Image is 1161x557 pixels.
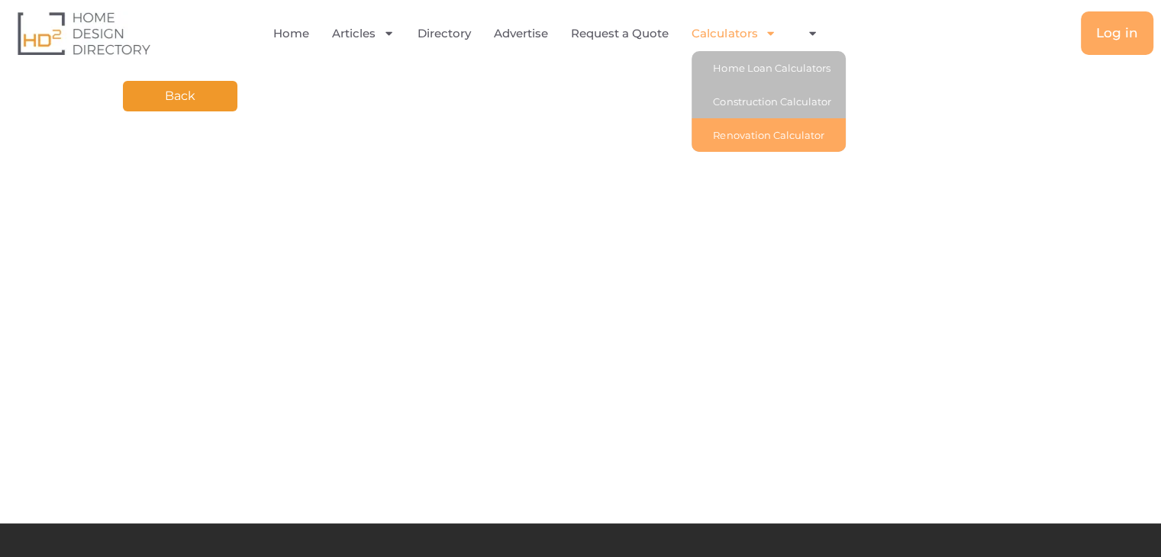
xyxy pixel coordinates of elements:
[332,16,395,51] a: Articles
[692,16,776,51] a: Calculators
[692,118,846,152] a: Renovation Calculator
[1081,11,1153,55] a: Log in
[273,16,309,51] a: Home
[1096,27,1138,40] span: Log in
[692,85,846,118] a: Construction Calculator
[418,16,471,51] a: Directory
[494,16,548,51] a: Advertise
[571,16,669,51] a: Request a Quote
[692,51,846,152] ul: Calculators
[237,16,866,51] nav: Menu
[692,51,846,85] a: Home Loan Calculators
[123,81,237,111] a: Back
